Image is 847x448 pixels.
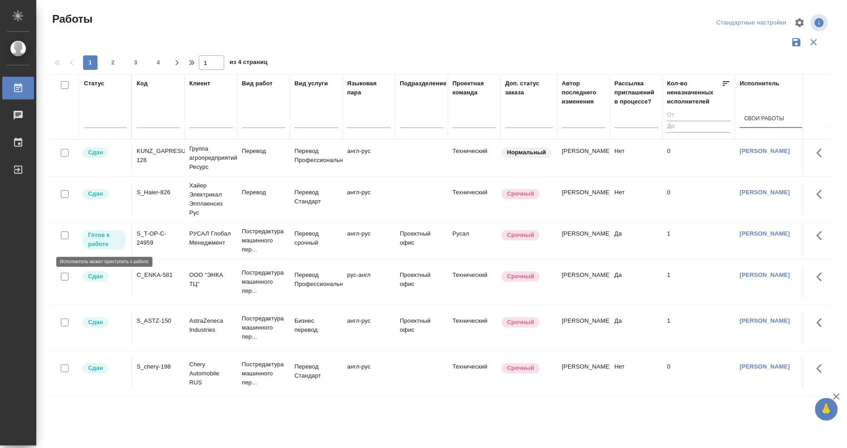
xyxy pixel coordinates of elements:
td: [PERSON_NAME] [557,358,610,389]
span: из 4 страниц [230,57,268,70]
td: англ-рус [343,225,395,256]
div: Исполнитель [740,79,780,88]
p: Перевод [242,188,286,197]
p: Срочный [507,231,534,240]
div: Менеджер проверил работу исполнителя, передает ее на следующий этап [82,188,127,200]
p: РУСАЛ Глобал Менеджмент [189,229,233,247]
p: Перевод Профессиональный [295,271,338,289]
div: Рассылка приглашений в процессе? [615,79,658,106]
span: Посмотреть информацию [811,14,830,31]
span: Настроить таблицу [789,12,811,34]
div: Менеджер проверил работу исполнителя, передает ее на следующий этап [82,316,127,329]
td: [PERSON_NAME] [557,312,610,344]
p: Постредактура машинного пер... [242,360,286,387]
p: Сдан [88,364,103,373]
td: 1 [663,225,735,256]
a: [PERSON_NAME] [740,317,790,324]
div: Проектная команда [453,79,496,97]
div: Автор последнего изменения [562,79,606,106]
button: 🙏 [815,398,838,421]
td: Проектный офис [395,266,448,298]
div: Кол-во неназначенных исполнителей [667,79,722,106]
button: 4 [151,55,166,70]
td: Технический [448,142,501,174]
td: Технический [448,358,501,389]
td: Да [610,312,663,344]
p: Срочный [507,272,534,281]
div: Вид работ [242,79,273,88]
span: 3 [128,58,143,67]
p: Нормальный [507,148,546,157]
button: Здесь прячутся важные кнопки [811,142,833,164]
a: [PERSON_NAME] [740,363,790,370]
p: Chery Automobile RUS [189,360,233,387]
td: англ-рус [343,358,395,389]
a: [PERSON_NAME] [740,189,790,196]
div: Менеджер проверил работу исполнителя, передает ее на следующий этап [82,362,127,374]
div: KUNZ_GAPRESURS-128 [137,147,180,165]
div: Клиент [189,79,210,88]
a: [PERSON_NAME] [740,148,790,154]
div: Статус [84,79,104,88]
td: 0 [663,358,735,389]
td: Проектный офис [395,225,448,256]
div: Менеджер проверил работу исполнителя, передает ее на следующий этап [82,147,127,159]
p: Сдан [88,189,103,198]
p: Перевод Стандарт [295,362,338,380]
p: ООО "ЭНКА ТЦ" [189,271,233,289]
div: S_chery-198 [137,362,180,371]
p: AstraZeneca Industries [189,316,233,335]
div: S_Haier-826 [137,188,180,197]
button: Сбросить фильтры [805,34,822,51]
td: англ-рус [343,142,395,174]
td: 1 [663,266,735,298]
button: Здесь прячутся важные кнопки [811,312,833,334]
button: 2 [106,55,120,70]
td: Нет [610,358,663,389]
div: Доп. статус заказа [505,79,553,97]
p: Перевод [242,147,286,156]
td: Технический [448,183,501,215]
div: Свои работы [744,115,784,123]
td: Нет [610,183,663,215]
p: Бизнес перевод [295,316,338,335]
td: Технический [448,312,501,344]
button: Здесь прячутся важные кнопки [811,266,833,288]
td: Технический [448,266,501,298]
td: [PERSON_NAME] [557,266,610,298]
td: Проектный офис [395,312,448,344]
p: Перевод Профессиональный [295,147,338,165]
td: 0 [663,183,735,215]
button: 3 [128,55,143,70]
td: Нет [610,142,663,174]
div: split button [714,16,789,30]
button: Здесь прячутся важные кнопки [811,358,833,379]
span: 2 [106,58,120,67]
input: От [667,110,731,121]
button: Сохранить фильтры [788,34,805,51]
td: англ-рус [343,312,395,344]
div: Вид услуги [295,79,328,88]
p: Сдан [88,318,103,327]
td: 1 [663,312,735,344]
td: Да [610,266,663,298]
td: Да [610,225,663,256]
p: Сдан [88,148,103,157]
input: До [667,121,731,132]
td: [PERSON_NAME] [557,183,610,215]
td: 0 [663,142,735,174]
div: Код [137,79,148,88]
td: [PERSON_NAME] [557,142,610,174]
td: англ-рус [343,183,395,215]
button: Здесь прячутся важные кнопки [811,225,833,246]
span: 4 [151,58,166,67]
div: C_ENKA-581 [137,271,180,280]
p: Постредактура машинного пер... [242,227,286,254]
span: Работы [50,12,93,26]
p: Хайер Электрикал Эпплаенсиз Рус [189,181,233,217]
button: Здесь прячутся важные кнопки [811,183,833,205]
p: Перевод срочный [295,229,338,247]
p: Срочный [507,189,534,198]
span: 🙏 [819,400,834,419]
div: S_ASTZ-150 [137,316,180,325]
